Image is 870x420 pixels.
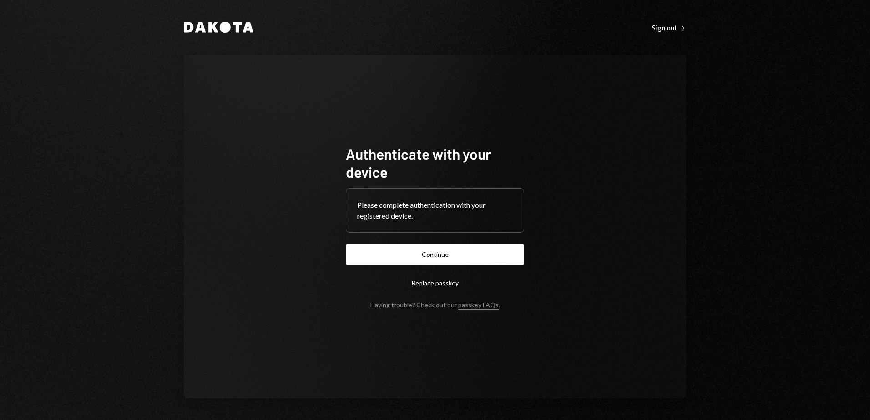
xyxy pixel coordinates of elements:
[357,200,513,221] div: Please complete authentication with your registered device.
[458,301,499,310] a: passkey FAQs
[346,145,524,181] h1: Authenticate with your device
[346,244,524,265] button: Continue
[652,23,686,32] div: Sign out
[346,272,524,294] button: Replace passkey
[652,22,686,32] a: Sign out
[370,301,500,309] div: Having trouble? Check out our .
